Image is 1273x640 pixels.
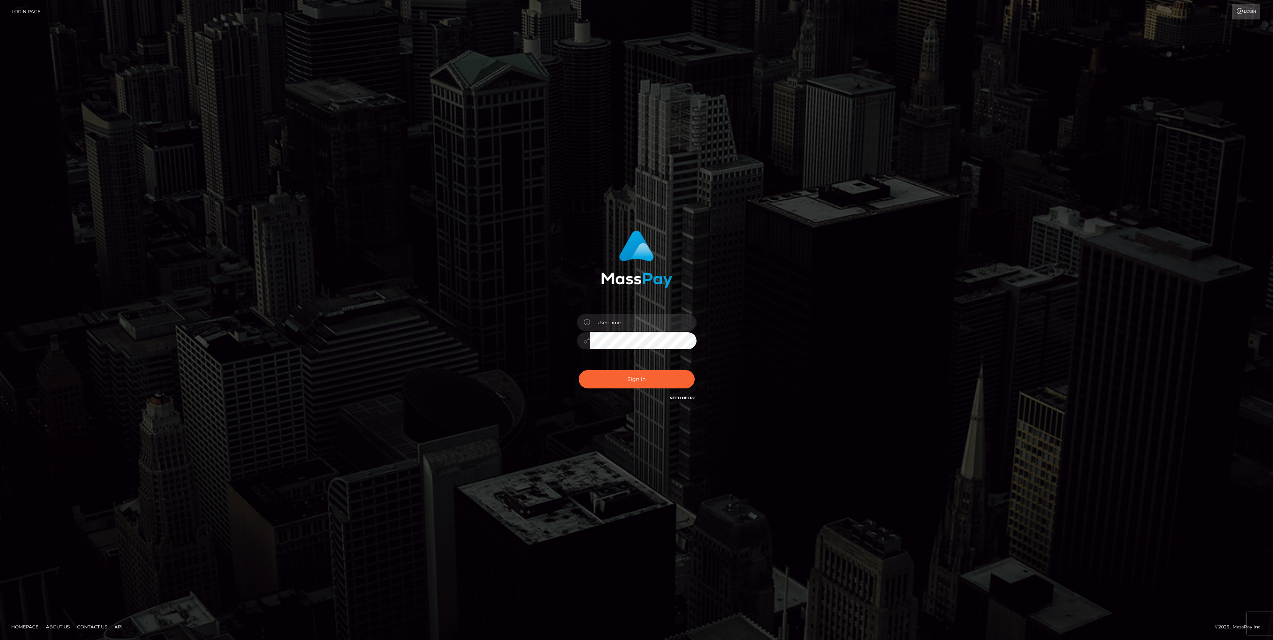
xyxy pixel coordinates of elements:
[111,621,126,633] a: API
[670,396,695,400] a: Need Help?
[579,370,695,388] button: Sign in
[74,621,110,633] a: Contact Us
[601,231,672,288] img: MassPay Login
[1215,623,1267,631] div: © 2025 , MassPay Inc.
[1232,4,1260,19] a: Login
[8,621,42,633] a: Homepage
[43,621,73,633] a: About Us
[590,314,697,331] input: Username...
[12,4,40,19] a: Login Page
